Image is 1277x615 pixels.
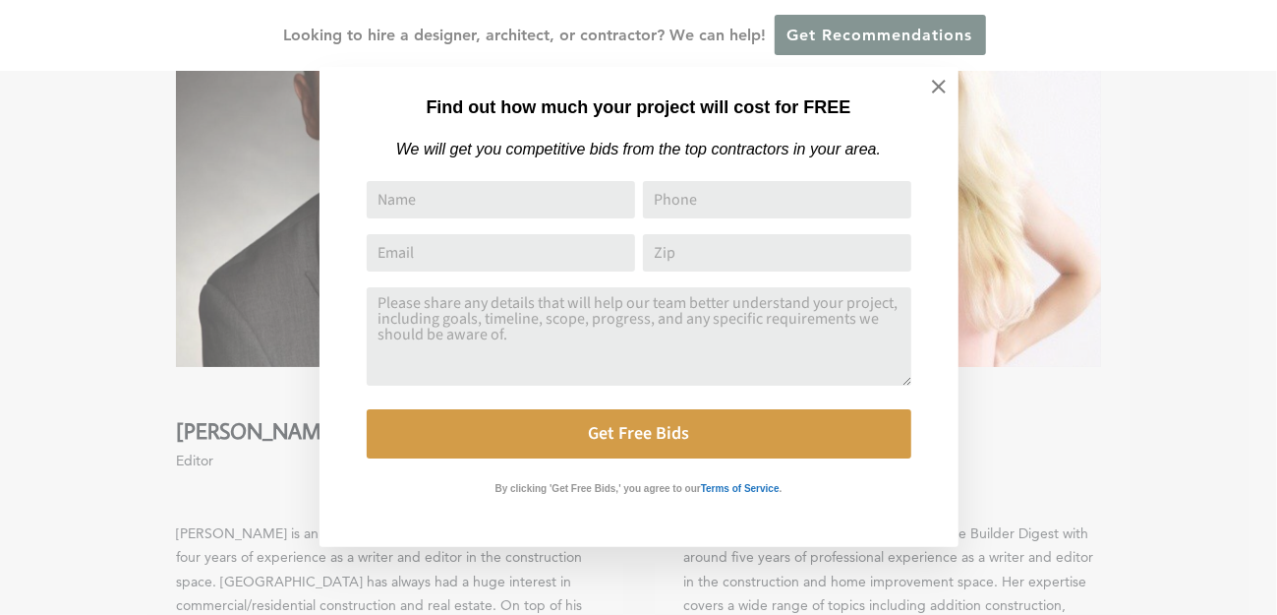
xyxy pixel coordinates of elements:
[426,97,850,117] strong: Find out how much your project will cost for FREE
[367,287,911,386] textarea: Comment or Message
[495,483,701,494] strong: By clicking 'Get Free Bids,' you agree to our
[643,181,911,218] input: Phone
[367,234,635,272] input: Email Address
[701,478,780,495] a: Terms of Service
[780,483,783,494] strong: .
[904,52,973,121] button: Close
[396,141,881,157] em: We will get you competitive bids from the top contractors in your area.
[643,234,911,272] input: Zip
[367,181,635,218] input: Name
[367,409,911,459] button: Get Free Bids
[701,483,780,494] strong: Terms of Service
